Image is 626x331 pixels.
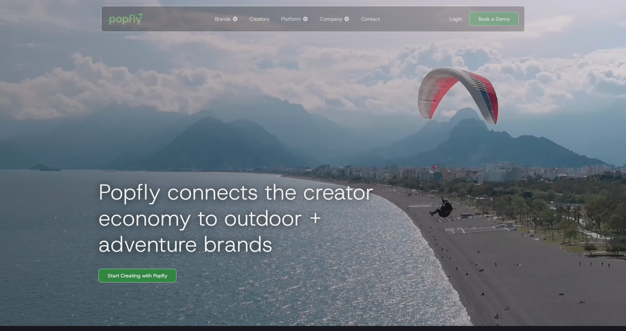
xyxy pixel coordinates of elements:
[247,6,272,32] a: Creators
[99,269,176,282] a: Start Creating with Popfly
[470,12,519,26] a: Book a Demo
[215,15,231,22] div: Brands
[93,179,419,257] h1: Popfly connects the creator economy to outdoor + adventure brands
[104,8,151,30] a: home
[450,15,462,22] div: Login
[358,6,383,32] a: Contact
[281,15,301,22] div: Platform
[320,15,342,22] div: Company
[361,15,380,22] div: Contact
[447,15,465,22] a: Login
[250,15,270,22] div: Creators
